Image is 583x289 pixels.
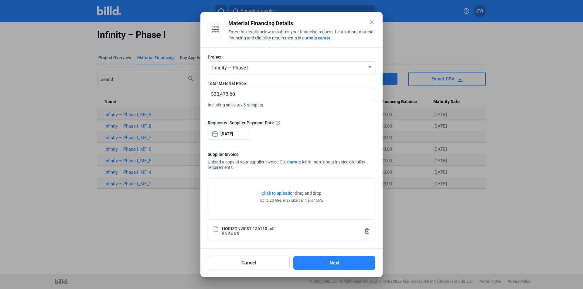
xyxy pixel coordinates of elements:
button: Open calendar [212,128,218,134]
div: Upload a copy of your supplier invoice. [208,151,375,171]
span: Click to upload [261,191,290,196]
div: 86.54 KB [222,231,239,236]
button: Cancel [208,256,290,270]
div: Project [208,54,375,60]
span: Including sales tax & shipping. [208,100,375,108]
input: Select date [220,130,247,137]
span: or drag and drop [290,190,322,196]
div: Up to 20 files, max size per file is 15MB [260,198,323,203]
input: 0.00 [214,88,368,100]
button: Next [293,256,375,270]
div: Requested Supplier Payment Date [208,119,375,126]
span: Click to learn more about invoice eligibility requirements. [208,160,365,170]
div: Total Material Price [208,80,375,86]
a: help center [309,35,330,40]
mat-icon: close [368,18,375,26]
div: Enter the details below to submit your financing request. Learn about material financing and elig... [228,29,375,42]
span: $ [208,88,214,98]
span: . [330,35,332,40]
div: HORIZONWEST 136110.pdf [222,226,275,231]
div: Material Financing Details [228,19,375,28]
a: here [288,160,297,164]
span: Infinity – Phase I [212,65,248,71]
div: Supplier Invoice [208,151,375,159]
